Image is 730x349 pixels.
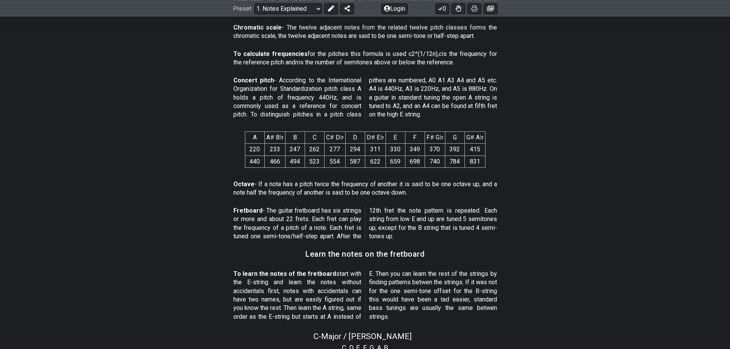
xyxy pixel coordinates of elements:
button: Edit Preset [324,3,338,14]
button: 0 [435,3,449,14]
td: 698 [405,156,425,167]
td: 659 [386,156,405,167]
th: D [345,131,365,143]
td: 370 [425,144,445,156]
td: 311 [365,144,386,156]
td: 831 [464,156,485,167]
th: C [305,131,324,143]
th: F [405,131,425,143]
th: A [245,131,264,143]
td: 349 [405,144,425,156]
td: 740 [425,156,445,167]
p: - The twelve adjacent notes from the related twelve pitch classes forms the chromatic scale, the ... [233,23,497,41]
td: 587 [345,156,365,167]
strong: Octave [233,180,254,188]
button: Toggle Dexterity for all fretkits [451,3,465,14]
strong: To calculate frequencies [233,50,308,57]
td: 262 [305,144,324,156]
td: 392 [445,144,464,156]
button: Login [381,3,408,14]
td: 554 [324,156,345,167]
td: 233 [264,144,285,156]
td: 523 [305,156,324,167]
th: A♯ B♭ [264,131,285,143]
td: 494 [285,156,305,167]
th: B [285,131,305,143]
th: F♯ G♭ [425,131,445,143]
strong: Concert pitch [233,77,274,84]
em: n [295,59,299,66]
td: 294 [345,144,365,156]
td: 415 [464,144,485,156]
p: start with the E-string and learn the notes without accidentals first, notes with accidentals can... [233,270,497,321]
p: for the pitches this formula is used c2^(1/12n), is the frequency for the reference pitch and is ... [233,50,497,67]
td: 247 [285,144,305,156]
h3: Learn the notes on the fretboard [305,250,425,258]
button: Print [468,3,481,14]
span: C - Major / [PERSON_NAME] [313,332,412,341]
th: C♯ D♭ [324,131,345,143]
th: E [386,131,405,143]
p: - The guitar fretboard has six strings or more and about 22 frets. Each fret can play the frequen... [233,206,497,241]
td: 440 [245,156,264,167]
button: Share Preset [340,3,354,14]
span: Preset [233,5,251,12]
td: 330 [386,144,405,156]
strong: Chromatic scale [233,24,282,31]
td: 277 [324,144,345,156]
td: 784 [445,156,464,167]
th: G♯ A♭ [464,131,485,143]
th: D♯ E♭ [365,131,386,143]
button: Create image [484,3,497,14]
em: c [439,50,442,57]
strong: To learn the notes of the fretboard [233,270,336,277]
p: - According to the International Organization for Standardization pitch class A holds a pitch of ... [233,76,497,119]
th: G [445,131,464,143]
strong: Fretboard [233,207,262,214]
td: 466 [264,156,285,167]
select: Preset [254,3,322,14]
td: 622 [365,156,386,167]
p: - If a note has a pitch twice the frequency of another it is said to be one octave up, and a note... [233,180,497,197]
td: 220 [245,144,264,156]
